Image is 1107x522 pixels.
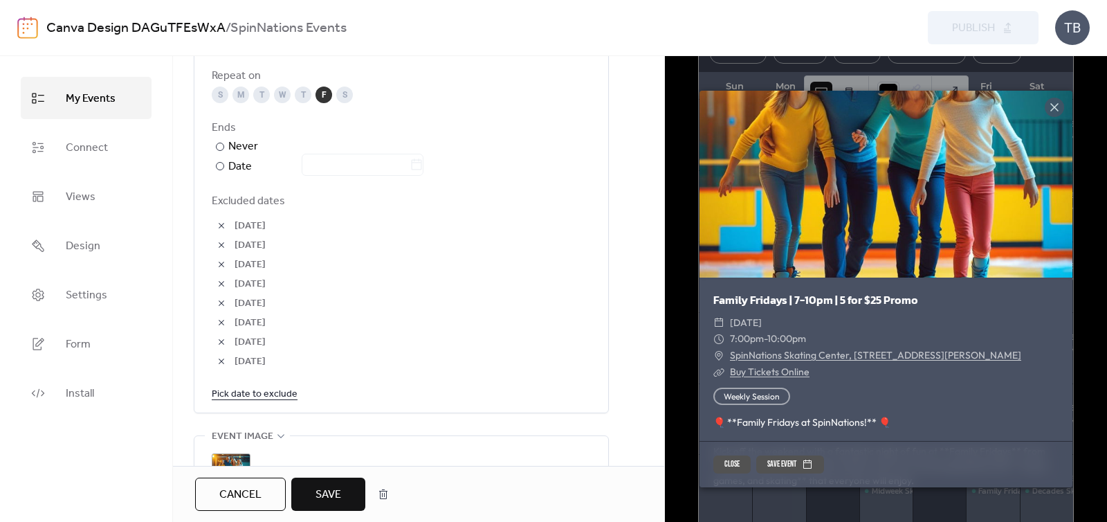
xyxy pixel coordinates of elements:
a: Family Fridays | 7-10pm | 5 for $25 Promo [713,291,918,308]
div: W [274,87,291,103]
a: Views [21,175,152,217]
div: ; [212,453,250,492]
div: M [232,87,249,103]
span: 7:00pm [730,332,764,345]
img: logo [17,17,38,39]
span: [DATE] [235,276,591,293]
div: ​ [713,315,724,332]
span: Views [66,186,95,208]
a: Form [21,323,152,365]
div: ​ [713,331,724,348]
button: Cancel [195,478,286,511]
span: [DATE] [235,257,591,273]
span: Cancel [219,487,262,503]
span: Connect [66,137,108,159]
span: [DATE] [730,315,762,332]
button: Save [291,478,365,511]
div: S [336,87,353,103]
span: Excluded dates [212,193,591,210]
div: Date [228,158,423,176]
b: SpinNations Events [230,15,347,42]
div: T [295,87,311,103]
span: 10:00pm [767,332,806,345]
span: - [764,332,767,345]
a: Canva Design DAGuTFEsWxA [46,15,226,42]
span: Install [66,383,94,404]
div: ​ [713,348,724,364]
span: Save [315,487,341,503]
span: My Events [66,88,116,109]
a: Connect [21,126,152,168]
div: T [253,87,270,103]
a: SpinNations Skating Center, [STREET_ADDRESS][PERSON_NAME] [730,348,1021,364]
a: My Events [21,77,152,119]
div: F [315,87,332,103]
span: Form [66,334,91,355]
span: Pick date to exclude [212,386,298,403]
a: Buy Tickets Online [730,366,809,378]
button: Save event [756,456,824,474]
a: Settings [21,273,152,316]
b: / [226,15,230,42]
span: Design [66,235,100,257]
span: [DATE] [235,296,591,312]
div: Ends [212,120,588,136]
div: ​ [713,364,724,381]
span: [DATE] [235,354,591,370]
span: Settings [66,285,107,306]
button: Close [713,456,751,474]
div: TB [1055,10,1090,45]
div: S [212,87,228,103]
span: [DATE] [235,334,591,351]
a: Design [21,224,152,267]
div: Never [228,138,259,155]
span: Event image [212,429,273,445]
a: Install [21,372,152,414]
div: Repeat on [212,68,588,84]
span: [DATE] [235,315,591,332]
span: [DATE] [235,237,591,254]
span: [DATE] [235,218,591,235]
